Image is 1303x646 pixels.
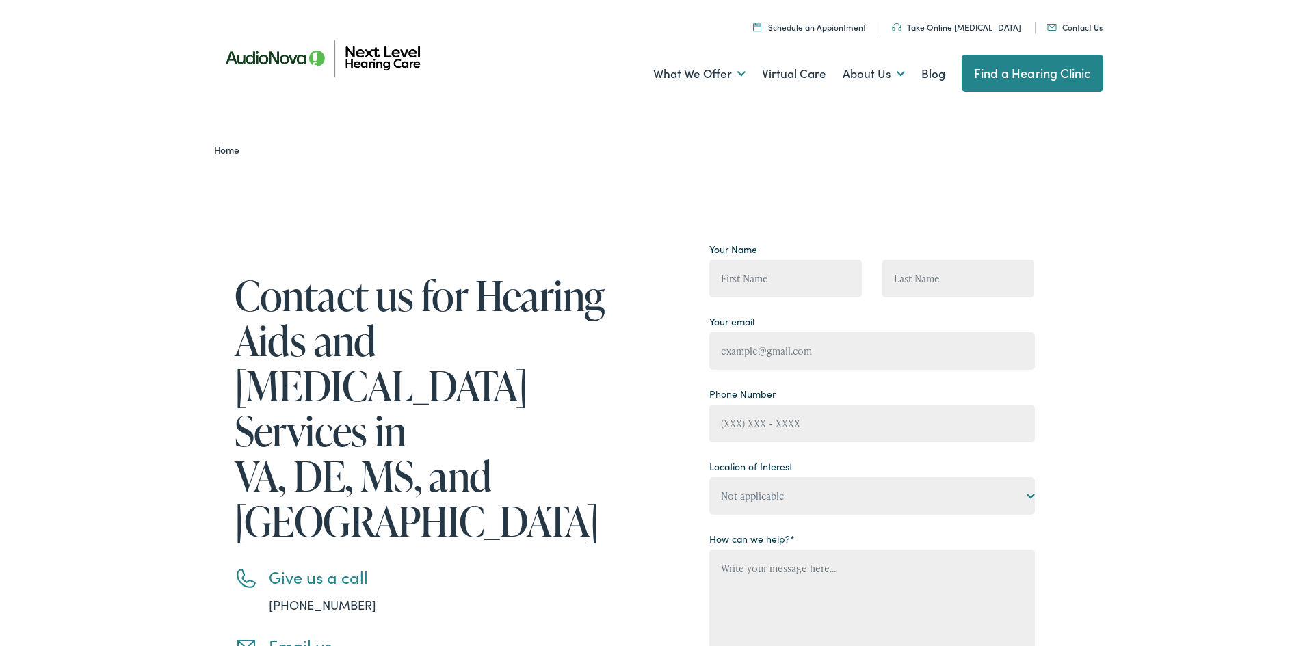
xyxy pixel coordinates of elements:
label: Phone Number [709,387,776,401]
a: What We Offer [653,49,746,99]
input: Last Name [882,260,1035,297]
a: Find a Hearing Clinic [962,55,1103,92]
img: Calendar icon representing the ability to schedule a hearing test or hearing aid appointment at N... [753,23,761,31]
label: How can we help? [709,532,795,546]
h3: Give us a call [269,567,618,587]
a: Virtual Care [762,49,826,99]
label: Location of Interest [709,459,792,474]
a: Blog [921,49,945,99]
h1: Contact us for Hearing Aids and [MEDICAL_DATA] Services in VA, DE, MS, and [GEOGRAPHIC_DATA] [235,273,618,543]
input: First Name [709,260,862,297]
img: An icon symbolizing headphones, colored in teal, suggests audio-related services or features. [892,23,901,31]
img: An icon representing mail communication is presented in a unique teal color. [1047,24,1057,31]
label: Your email [709,314,754,329]
a: Schedule an Appiontment [753,21,866,33]
a: Take Online [MEDICAL_DATA] [892,21,1021,33]
input: (XXX) XXX - XXXX [709,405,1035,442]
a: About Us [843,49,905,99]
label: Your Name [709,242,757,256]
a: Home [214,143,246,157]
a: Contact Us [1047,21,1103,33]
input: example@gmail.com [709,332,1035,370]
a: [PHONE_NUMBER] [269,596,376,613]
